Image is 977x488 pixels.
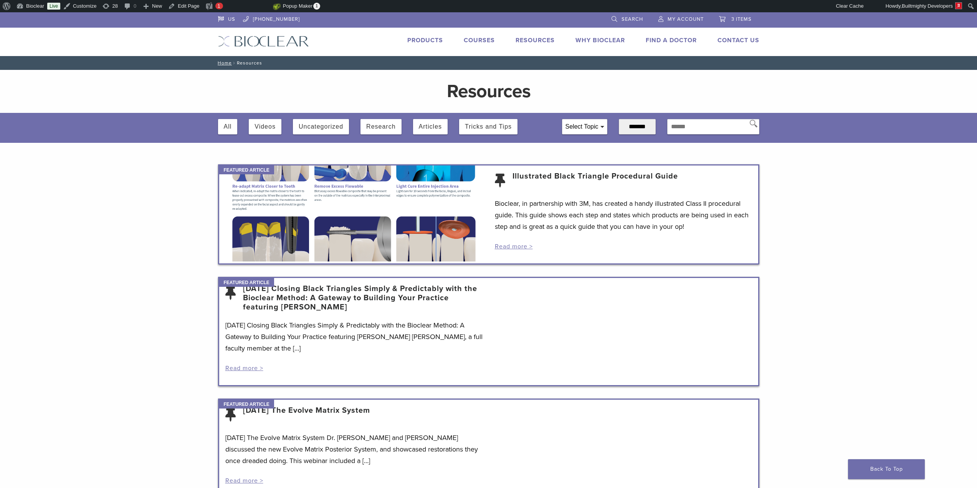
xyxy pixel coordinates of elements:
span: 1 [313,3,320,10]
span: Search [622,16,643,22]
span: Builtmighty Developers [902,3,953,9]
nav: Resources [212,56,765,70]
a: Resources [516,36,555,44]
button: Uncategorized [299,119,343,134]
a: Products [407,36,443,44]
a: 3 items [719,12,752,24]
span: 3 items [731,16,752,22]
span: / [232,61,237,65]
a: Back To Top [848,459,925,479]
p: [DATE] Closing Black Triangles Simply & Predictably with the Bioclear Method: A Gateway to Buildi... [225,319,483,354]
a: US [218,12,235,24]
a: Why Bioclear [575,36,625,44]
a: Read more > [225,477,263,485]
img: Views over 48 hours. Click for more Jetpack Stats. [230,2,273,11]
button: All [224,119,232,134]
img: Bioclear [218,36,309,47]
span: 1 [218,3,220,9]
a: Live [47,3,60,10]
p: Bioclear, in partnership with 3M, has created a handy illustrated Class II procedural guide. This... [495,198,752,232]
a: Find A Doctor [646,36,697,44]
button: Videos [255,119,276,134]
a: Read more > [225,364,263,372]
a: [DATE] The Evolve Matrix System [243,406,370,424]
button: Tricks and Tips [465,119,512,134]
a: Contact Us [717,36,759,44]
a: [PHONE_NUMBER] [243,12,300,24]
a: Search [612,12,643,24]
button: Articles [419,119,442,134]
a: Home [215,60,232,66]
span: My Account [668,16,704,22]
button: Research [366,119,395,134]
h1: Resources [310,82,667,101]
div: Select Topic [562,119,607,134]
p: [DATE] The Evolve Matrix System Dr. [PERSON_NAME] and [PERSON_NAME] discussed the new Evolve Matr... [225,432,483,466]
a: My Account [658,12,704,24]
a: Read more > [495,243,533,250]
a: Illustrated Black Triangle Procedural Guide [512,172,678,190]
a: Courses [464,36,495,44]
a: [DATE] Closing Black Triangles Simply & Predictably with the Bioclear Method: A Gateway to Buildi... [243,284,483,312]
